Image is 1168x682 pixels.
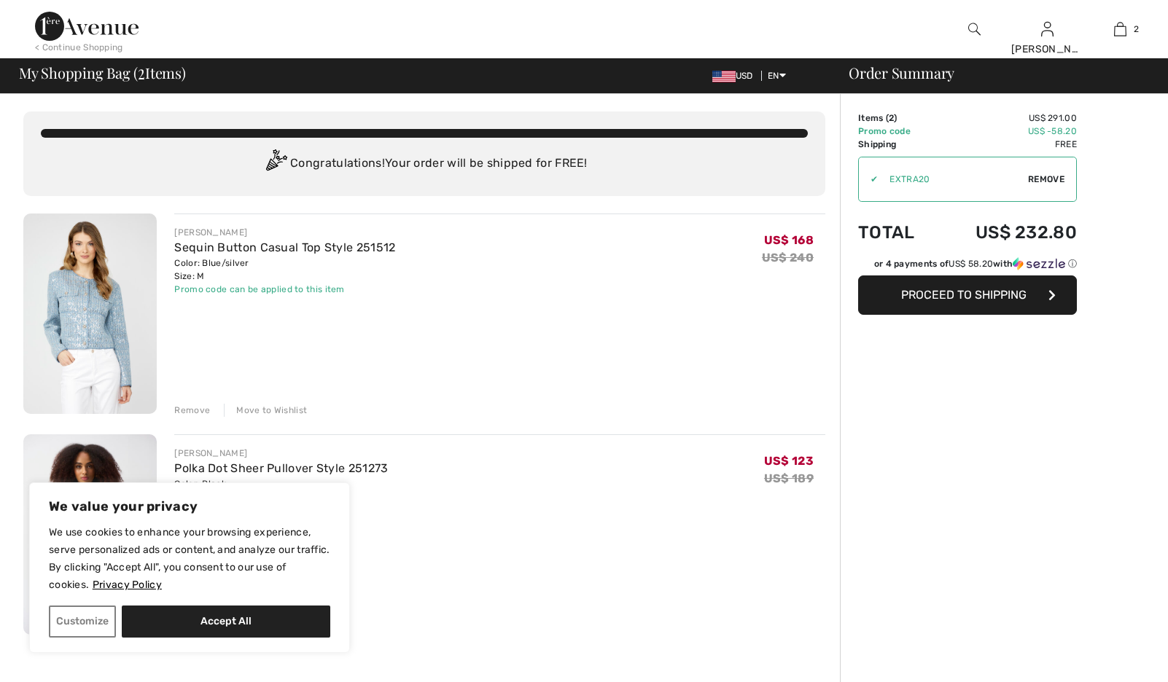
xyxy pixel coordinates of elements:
[858,138,936,151] td: Shipping
[859,173,878,186] div: ✔
[49,498,330,515] p: We value your privacy
[1028,173,1064,186] span: Remove
[174,404,210,417] div: Remove
[858,275,1077,315] button: Proceed to Shipping
[949,259,993,269] span: US$ 58.20
[92,578,163,592] a: Privacy Policy
[968,20,981,38] img: search the website
[23,434,157,635] img: Polka Dot Sheer Pullover Style 251273
[49,524,330,594] p: We use cookies to enhance your browsing experience, serve personalized ads or content, and analyz...
[174,447,388,460] div: [PERSON_NAME]
[764,471,814,485] s: US$ 189
[712,71,736,82] img: US Dollar
[174,240,395,254] a: Sequin Button Casual Top Style 251512
[768,71,786,81] span: EN
[1041,20,1054,38] img: My Info
[1114,20,1126,38] img: My Bag
[1011,42,1083,57] div: [PERSON_NAME]
[174,226,395,239] div: [PERSON_NAME]
[1013,257,1065,270] img: Sezzle
[878,157,1028,201] input: Promo code
[1134,23,1139,36] span: 2
[764,454,814,468] span: US$ 123
[224,404,307,417] div: Move to Wishlist
[764,233,814,247] span: US$ 168
[261,149,290,179] img: Congratulation2.svg
[858,125,936,138] td: Promo code
[762,251,814,264] s: US$ 240
[174,256,395,283] div: Color: Blue/silver Size: M
[174,477,388,503] div: Color: Black Size: 10
[35,41,123,54] div: < Continue Shopping
[122,605,330,638] button: Accept All
[174,461,388,475] a: Polka Dot Sheer Pullover Style 251273
[41,149,808,179] div: Congratulations! Your order will be shipped for FREE!
[936,111,1077,125] td: US$ 291.00
[889,113,894,123] span: 2
[19,66,186,80] span: My Shopping Bag ( Items)
[35,12,139,41] img: 1ère Avenue
[901,288,1027,302] span: Proceed to Shipping
[831,66,1159,80] div: Order Summary
[858,257,1077,275] div: or 4 payments ofUS$ 58.20withSezzle Click to learn more about Sezzle
[1041,22,1054,36] a: Sign In
[1084,20,1156,38] a: 2
[874,257,1077,270] div: or 4 payments of with
[936,125,1077,138] td: US$ -58.20
[858,208,936,257] td: Total
[936,138,1077,151] td: Free
[138,62,145,81] span: 2
[712,71,759,81] span: USD
[858,111,936,125] td: Items ( )
[49,605,116,638] button: Customize
[936,208,1077,257] td: US$ 232.80
[23,213,157,414] img: Sequin Button Casual Top Style 251512
[29,482,350,653] div: We value your privacy
[174,283,395,296] div: Promo code can be applied to this item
